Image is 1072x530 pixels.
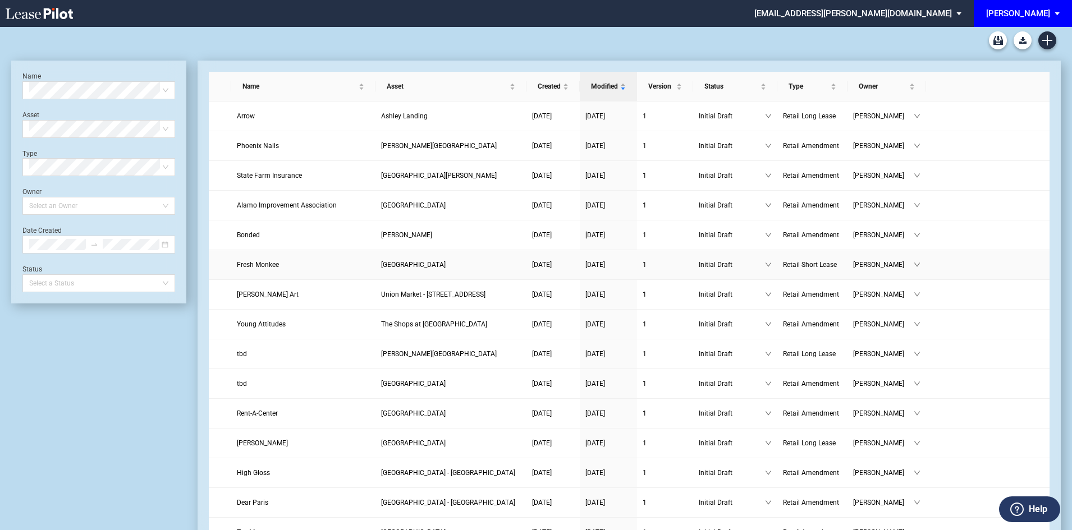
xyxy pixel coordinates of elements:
span: Initial Draft [699,348,765,360]
a: 1 [643,497,688,508]
span: [DATE] [585,201,605,209]
th: Modified [580,72,637,102]
span: down [914,202,920,209]
a: Retail Amendment [783,497,842,508]
a: [DATE] [532,229,574,241]
span: Retail Amendment [783,172,839,179]
span: Freshfields Village [381,439,446,447]
span: [DATE] [532,291,552,298]
span: down [765,321,772,328]
th: Asset [375,72,526,102]
span: [DATE] [585,231,605,239]
a: [DATE] [585,140,631,151]
span: Initial Draft [699,229,765,241]
span: Initial Draft [699,259,765,270]
button: Download Blank Form [1014,31,1032,49]
md-menu: Download Blank Form List [1010,31,1035,49]
a: Fresh Monkee [237,259,370,270]
span: Initial Draft [699,437,765,449]
span: down [765,380,772,387]
span: down [765,232,772,238]
span: Springdale Shopping Center [381,409,446,417]
a: [DATE] [585,437,631,449]
span: Initial Draft [699,497,765,508]
span: down [914,321,920,328]
a: 1 [643,378,688,389]
span: Retail Amendment [783,291,839,298]
span: [PERSON_NAME] [853,170,914,181]
span: Initial Draft [699,319,765,330]
a: 1 [643,200,688,211]
span: [PERSON_NAME] [853,140,914,151]
span: [PERSON_NAME] [853,497,914,508]
span: Retail Amendment [783,380,839,388]
a: Retail Amendment [783,289,842,300]
th: Name [231,72,375,102]
a: Retail Amendment [783,378,842,389]
span: Uptown Park - East [381,469,515,477]
span: Status [704,81,758,92]
span: [DATE] [532,499,552,506]
span: down [765,351,772,357]
a: [DATE] [585,497,631,508]
span: down [914,142,920,149]
th: Version [637,72,693,102]
span: Port Plaza [381,261,446,269]
span: Dear Paris [237,499,268,506]
span: [DATE] [532,201,552,209]
span: down [765,202,772,209]
a: Young Attitudes [237,319,370,330]
span: down [765,261,772,268]
span: Atherton [381,231,432,239]
span: down [914,499,920,506]
span: State Farm Insurance [237,172,302,179]
a: [DATE] [532,437,574,449]
span: Retail Short Lease [783,261,837,269]
label: Help [1029,502,1047,517]
span: Retail Amendment [783,469,839,477]
span: [PERSON_NAME] [853,319,914,330]
span: swap-right [90,241,98,248]
div: [PERSON_NAME] [986,8,1050,19]
a: 1 [643,348,688,360]
a: [DATE] [585,408,631,419]
span: Created [538,81,561,92]
a: [PERSON_NAME][GEOGRAPHIC_DATA] [381,348,521,360]
a: 1 [643,289,688,300]
span: Young Attitudes [237,320,286,328]
span: 1 [643,172,647,179]
span: down [914,172,920,179]
span: Union Market - 1271 5th Street NE [381,291,485,298]
span: [DATE] [532,320,552,328]
a: Phoenix Nails [237,140,370,151]
label: Date Created [22,227,62,234]
span: Maggie Michael Art [237,291,299,298]
a: Retail Amendment [783,408,842,419]
a: 1 [643,408,688,419]
span: [DATE] [532,172,552,179]
span: down [914,410,920,417]
span: 1 [643,409,647,417]
span: Retail Amendment [783,201,839,209]
span: down [914,351,920,357]
a: [DATE] [532,348,574,360]
span: Retail Long Lease [783,350,836,358]
span: down [765,172,772,179]
span: 1 [643,320,647,328]
span: [PERSON_NAME] [853,110,914,122]
th: Type [777,72,847,102]
a: [DATE] [585,200,631,211]
span: [PERSON_NAME] [853,467,914,478]
span: Initial Draft [699,408,765,419]
label: Owner [22,188,42,196]
span: down [914,261,920,268]
span: The Shops at La Jolla Village [381,320,487,328]
span: [DATE] [585,291,605,298]
a: Retail Long Lease [783,437,842,449]
span: down [765,291,772,298]
a: [GEOGRAPHIC_DATA] - [GEOGRAPHIC_DATA] [381,497,521,508]
span: [PERSON_NAME] [853,229,914,241]
span: tbd [237,350,247,358]
span: Casa Linda Plaza [381,172,497,179]
a: [GEOGRAPHIC_DATA] [381,408,521,419]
